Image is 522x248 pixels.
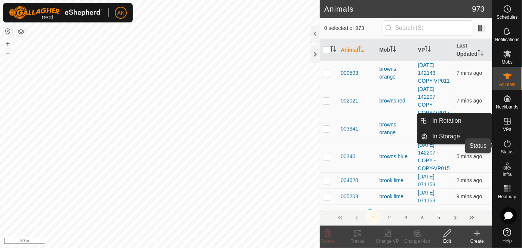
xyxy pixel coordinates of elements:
span: 18 Aug 2025, 8:51 pm [457,98,482,104]
a: Help [492,225,522,246]
img: Gallagher Logo [9,6,102,19]
div: Change Mob [402,238,432,245]
app-display-virtual-paddock-transition: - [418,209,420,215]
span: 00340 [341,153,355,160]
span: Neckbands [496,105,518,109]
div: browns orange [379,65,412,81]
div: Edit [432,238,462,245]
button: Last Page [464,210,479,225]
span: 18 Aug 2025, 8:48 pm [457,193,482,199]
div: Change VP [372,238,402,245]
span: Delete [321,239,334,244]
h2: Animals [324,4,472,13]
span: 7 Aug 2025, 9:43 am [457,209,473,215]
a: [DATE] 071153 [418,190,436,203]
div: brook lime [379,193,412,200]
span: In Storage [433,132,460,141]
th: Animal [338,39,376,61]
span: 00732 [341,208,355,216]
div: Create [462,238,492,245]
div: browns blue [379,153,412,160]
button: Map Layers [16,27,25,36]
a: [DATE] 142207 - COPY - COPY-VP017 [418,86,450,116]
p-sorticon: Activate to sort [358,47,364,53]
th: Last Updated [454,39,492,61]
div: browns red [379,97,412,105]
a: In Rotation [428,113,492,128]
span: Heatmap [498,195,516,199]
p-sorticon: Activate to sort [425,47,431,53]
div: - [379,208,412,216]
button: 1 [366,210,381,225]
a: Privacy Policy [130,238,159,245]
a: Contact Us [167,238,189,245]
th: VP [415,39,454,61]
span: Schedules [497,15,518,19]
a: [DATE] 142207 - COPY - COPY-VP015 [418,142,450,171]
a: In Storage [428,129,492,144]
span: AK [117,9,125,17]
th: Mob [376,39,415,61]
button: – [3,49,12,58]
span: 973 [472,3,485,15]
span: 004620 [341,177,358,184]
span: 18 Aug 2025, 8:52 pm [457,153,482,159]
span: Status [501,150,513,154]
button: Next Page [448,210,463,225]
span: In Rotation [433,116,461,125]
button: + [3,39,12,48]
span: Help [503,239,512,243]
div: Tracks [343,238,372,245]
span: 18 Aug 2025, 8:51 pm [457,70,482,76]
span: 005208 [341,193,358,200]
span: Notifications [495,37,519,42]
p-sorticon: Activate to sort [390,47,396,53]
input: Search (S) [383,20,473,36]
button: Reset Map [3,27,12,36]
li: In Rotation [418,113,492,128]
p-sorticon: Activate to sort [330,47,336,53]
div: browns orange [379,121,412,137]
span: Mobs [502,60,513,64]
a: [DATE] 142143 - COPY-VP011 [418,62,450,84]
span: 003341 [341,125,358,133]
button: 4 [415,210,430,225]
span: 002021 [341,97,358,105]
span: Infra [503,172,512,177]
p-sorticon: Activate to sort [478,51,483,57]
button: 5 [432,210,446,225]
span: Animals [499,82,515,87]
a: [DATE] 071153 [418,174,436,187]
span: 000593 [341,69,358,77]
button: 2 [382,210,397,225]
button: 3 [399,210,414,225]
span: 18 Aug 2025, 8:55 pm [457,177,482,183]
li: In Storage [418,129,492,144]
div: brook lime [379,177,412,184]
span: VPs [503,127,511,132]
span: 0 selected of 973 [324,24,383,32]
